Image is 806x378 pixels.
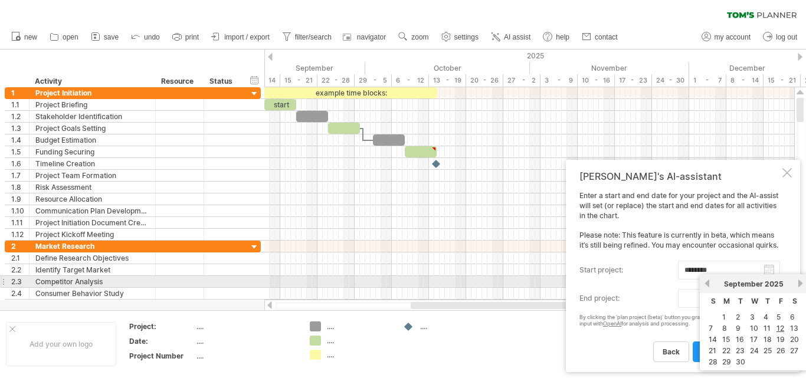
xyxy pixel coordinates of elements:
div: Budget Estimation [35,134,149,146]
div: Project: [129,321,194,331]
div: 20 - 26 [466,74,503,87]
div: Stakeholder Identification [35,111,149,122]
div: October 2025 [365,62,530,74]
div: 1.6 [11,158,29,169]
div: .... [327,336,391,346]
span: AI assist [504,33,530,41]
a: 29 [721,356,732,367]
div: 6 - 12 [392,74,429,87]
span: 2025 [765,280,784,288]
a: 18 [762,334,773,345]
div: 2.5 [11,300,29,311]
div: Resource [161,75,197,87]
span: Tuesday [738,297,743,305]
a: help [540,29,573,45]
span: September [724,280,763,288]
a: previous [703,279,712,288]
span: settings [454,33,479,41]
div: 2.1 [11,252,29,264]
div: .... [327,350,391,360]
span: log out [776,33,797,41]
span: zoom [411,33,428,41]
a: 14 [707,334,718,345]
a: AI assist [488,29,534,45]
span: save [104,33,119,41]
div: Enter a start and end date for your project and the AI-assist will set (or replace) the start and... [579,191,780,361]
div: Designing Research Methodology [35,300,149,311]
div: Define Research Objectives [35,252,149,264]
div: 1.7 [11,170,29,181]
a: 6 [789,311,796,323]
div: Communication Plan Development [35,205,149,216]
div: Risk Assessment [35,182,149,193]
span: Friday [779,297,783,305]
div: 15 - 21 [764,74,801,87]
div: Project Briefing [35,99,149,110]
div: Add your own logo [6,322,116,366]
div: 1 - 7 [689,74,726,87]
a: 27 [789,345,800,356]
div: September 2025 [206,62,365,74]
a: undo [128,29,163,45]
div: By clicking the 'plan project (beta)' button you grant us permission to share your input with for... [579,314,780,327]
div: 1.2 [11,111,29,122]
a: contact [579,29,621,45]
a: 5 [775,311,782,323]
a: 16 [735,334,745,345]
a: open [47,29,82,45]
div: Competitor Analysis [35,276,149,287]
div: 24 - 30 [652,74,689,87]
a: 25 [762,345,773,356]
a: 2 [735,311,741,323]
div: Market Research [35,241,149,252]
a: my account [699,29,754,45]
div: November 2025 [530,62,689,74]
div: 1.9 [11,193,29,205]
a: log out [760,29,801,45]
a: navigator [341,29,389,45]
a: 3 [749,311,756,323]
a: 24 [749,345,760,356]
a: 8 [721,323,728,334]
span: Wednesday [751,297,758,305]
div: Project Kickoff Meeting [35,229,149,240]
div: Status [209,75,235,87]
div: example time blocks: [264,87,437,98]
div: 1.8 [11,182,29,193]
a: next [796,279,805,288]
a: print [169,29,202,45]
a: 22 [721,345,732,356]
a: settings [438,29,482,45]
a: 17 [749,334,759,345]
a: filter/search [279,29,335,45]
div: Timeline Creation [35,158,149,169]
a: import / export [208,29,273,45]
div: 27 - 2 [503,74,540,87]
div: 1.4 [11,134,29,146]
span: back [663,347,680,356]
div: .... [327,321,391,331]
span: Saturday [792,297,797,305]
span: Sunday [711,297,716,305]
a: 19 [775,334,786,345]
a: 15 [721,334,731,345]
span: navigator [357,33,386,41]
span: filter/search [295,33,332,41]
span: help [556,33,569,41]
div: .... [196,336,296,346]
a: new [8,29,41,45]
a: 1 [721,311,727,323]
div: Activity [35,75,149,87]
div: 17 - 23 [615,74,652,87]
a: 12 [775,323,785,334]
div: Funding Securing [35,146,149,157]
a: 26 [775,345,787,356]
div: [PERSON_NAME]'s AI-assistant [579,170,780,182]
a: plan project (beta) [693,341,776,362]
a: 7 [707,323,714,334]
span: Monday [723,297,730,305]
span: undo [144,33,160,41]
div: 3 - 9 [540,74,578,87]
div: 10 - 16 [578,74,615,87]
div: Identify Target Market [35,264,149,275]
